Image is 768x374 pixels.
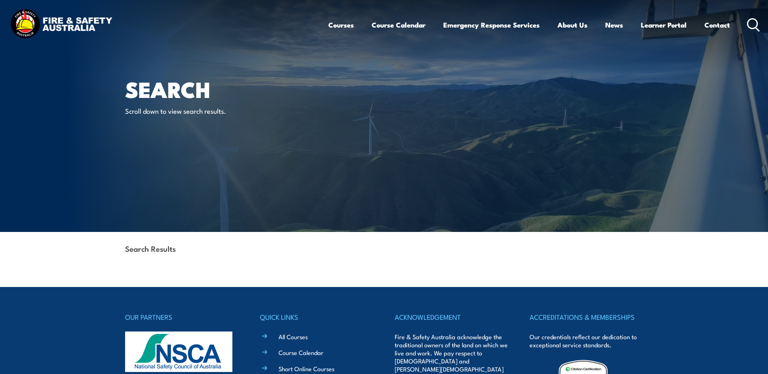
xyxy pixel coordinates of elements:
a: Course Calendar [372,14,425,36]
h4: ACCREDITATIONS & MEMBERSHIPS [530,311,643,323]
a: Learner Portal [641,14,687,36]
a: All Courses [279,332,308,341]
a: Short Online Courses [279,364,334,373]
h4: QUICK LINKS [260,311,373,323]
a: Courses [328,14,354,36]
a: About Us [557,14,587,36]
img: nsca-logo-footer [125,331,232,372]
a: Emergency Response Services [443,14,540,36]
h4: ACKNOWLEDGEMENT [395,311,508,323]
h4: OUR PARTNERS [125,311,238,323]
h1: Search [125,79,325,98]
strong: Search Results [125,243,176,254]
a: Course Calendar [279,348,323,357]
a: News [605,14,623,36]
p: Scroll down to view search results. [125,106,273,115]
p: Our credentials reflect our dedication to exceptional service standards. [530,333,643,349]
a: Contact [704,14,730,36]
